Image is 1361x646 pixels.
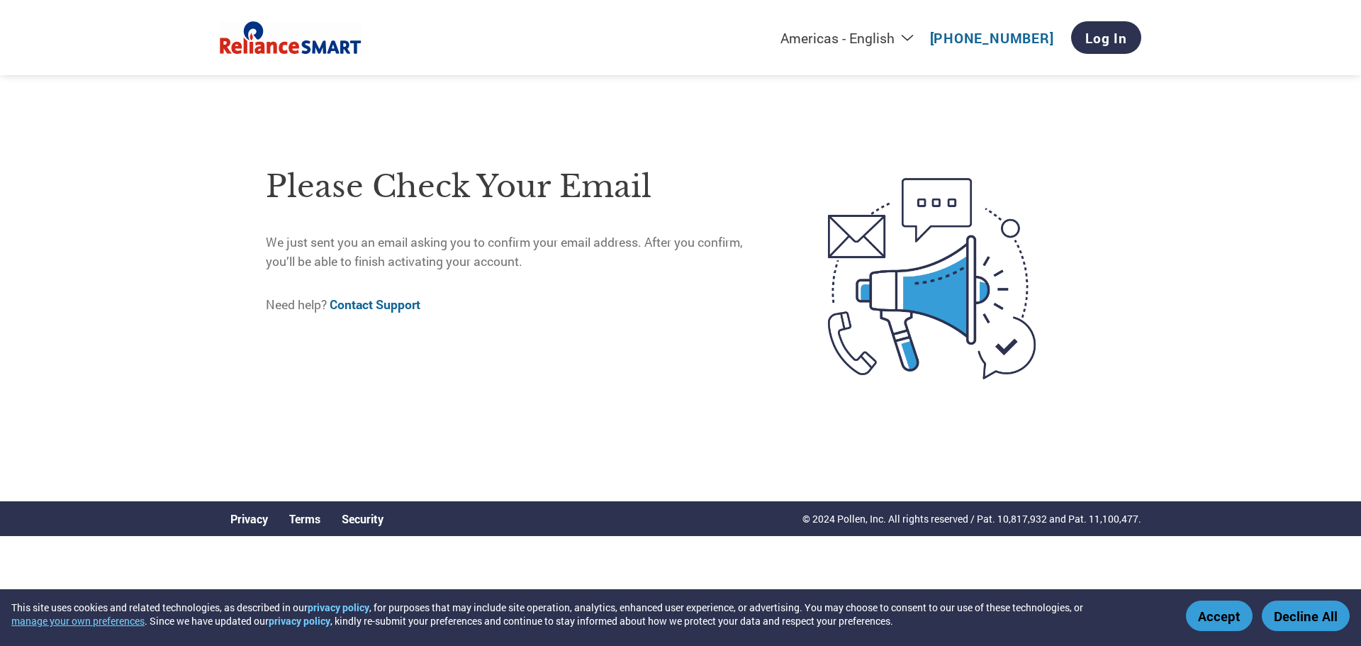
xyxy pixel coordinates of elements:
[230,511,268,526] a: Privacy
[1071,21,1141,54] a: Log In
[266,164,768,210] h1: Please check your email
[220,18,362,57] img: Reliance Smart
[802,511,1141,526] p: © 2024 Pollen, Inc. All rights reserved / Pat. 10,817,932 and Pat. 11,100,477.
[289,511,320,526] a: Terms
[266,233,768,271] p: We just sent you an email asking you to confirm your email address. After you confirm, you’ll be ...
[308,601,369,614] a: privacy policy
[1262,601,1350,631] button: Decline All
[342,511,383,526] a: Security
[330,296,420,313] a: Contact Support
[269,614,330,628] a: privacy policy
[11,601,1165,628] div: This site uses cookies and related technologies, as described in our , for purposes that may incl...
[266,296,768,314] p: Need help?
[1186,601,1253,631] button: Accept
[930,29,1054,47] a: [PHONE_NUMBER]
[768,152,1095,405] img: open-email
[11,614,145,628] button: manage your own preferences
